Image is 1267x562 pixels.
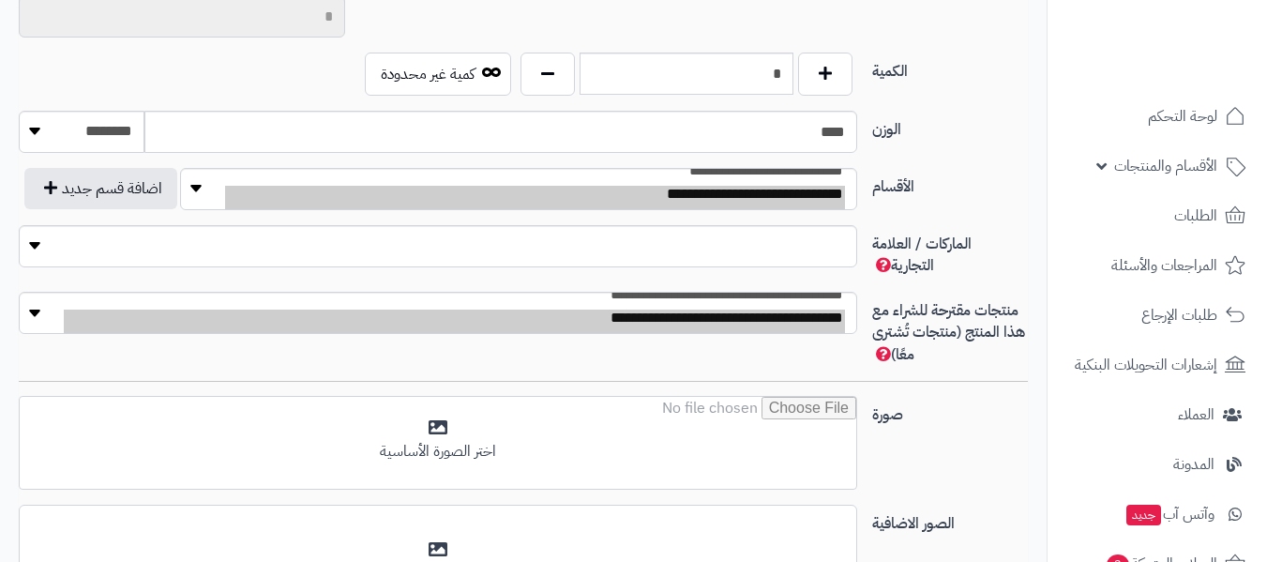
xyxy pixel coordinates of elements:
span: المراجعات والأسئلة [1111,252,1217,279]
span: لوحة التحكم [1148,103,1217,129]
span: العملاء [1178,402,1214,428]
button: اضافة قسم جديد [24,168,177,209]
a: المدونة [1059,442,1256,487]
span: طلبات الإرجاع [1141,302,1217,328]
a: المراجعات والأسئلة [1059,243,1256,288]
span: وآتس آب [1124,501,1214,527]
label: الكمية [865,53,1035,83]
label: صورة [865,396,1035,426]
a: الطلبات [1059,193,1256,238]
a: لوحة التحكم [1059,94,1256,139]
label: الصور الاضافية [865,505,1035,535]
span: المدونة [1173,451,1214,478]
span: (اكتب بداية حرف أي كلمة لتظهر القائمة المنسدلة للاستكمال التلقائي) [872,233,972,278]
a: العملاء [1059,392,1256,437]
span: جديد [1126,505,1161,525]
span: الطلبات [1174,203,1217,229]
span: الأقسام والمنتجات [1114,153,1217,179]
span: (اكتب بداية حرف أي كلمة لتظهر القائمة المنسدلة للاستكمال التلقائي) [872,299,1025,366]
label: الوزن [865,111,1035,141]
span: إشعارات التحويلات البنكية [1075,352,1217,378]
a: طلبات الإرجاع [1059,293,1256,338]
a: إشعارات التحويلات البنكية [1059,342,1256,387]
a: وآتس آبجديد [1059,492,1256,537]
label: الأقسام [865,168,1035,198]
